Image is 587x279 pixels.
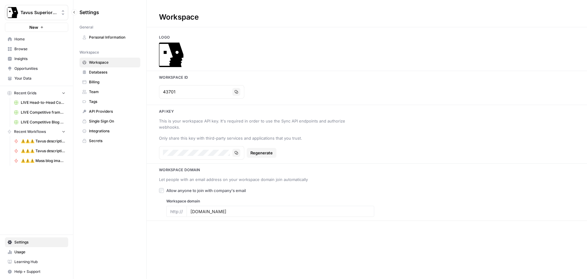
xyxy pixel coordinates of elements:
span: LIVE Head-to-Head Comparison Writer Grid [21,100,65,105]
a: Team [79,87,140,97]
a: Learning Hub [5,257,68,267]
span: Settings [14,239,65,245]
span: LIVE Competitive framed blog writer v7 Grid [21,110,65,115]
span: ⚠️⚠️⚠️ Tavus description updater WIP [21,138,65,144]
img: Tavus Superiority Logo [7,7,18,18]
span: Your Data [14,76,65,81]
img: Company Logo [159,43,183,67]
a: LIVE Competitive Blog Writer Grid [11,117,68,127]
a: LIVE Competitive framed blog writer v7 Grid [11,107,68,117]
a: Browse [5,44,68,54]
a: Integrations [79,126,140,136]
span: Opportunities [14,66,65,71]
a: API Providers [79,107,140,116]
a: LIVE Head-to-Head Comparison Writer Grid [11,98,68,107]
button: Workspace: Tavus Superiority [5,5,68,20]
a: Secrets [79,136,140,146]
span: Billing [89,79,138,85]
span: Insights [14,56,65,62]
span: Integrations [89,128,138,134]
a: ⚠️⚠️⚠️ Mass blog image updater [11,156,68,166]
div: This is your workspace API key. It's required in order to use the Sync API endpoints and authoriz... [159,118,367,130]
span: Recent Grids [14,90,36,96]
a: ⚠️⚠️⚠️ Tavus description updater (ACTIVE) [11,146,68,156]
h3: Logo [147,35,587,40]
span: Home [14,36,65,42]
span: Databases [89,70,138,75]
button: Regenerate [247,148,276,158]
a: Single Sign On [79,116,140,126]
span: ⚠️⚠️⚠️ Mass blog image updater [21,158,65,164]
a: Your Data [5,74,68,83]
div: Only share this key with third-party services and applications that you trust. [159,135,367,141]
label: Workspace domain [166,198,374,204]
span: Personal Information [89,35,138,40]
a: Settings [5,237,68,247]
div: Workspace [147,12,211,22]
a: Personal Information [79,32,140,42]
button: New [5,23,68,32]
span: Help + Support [14,269,65,274]
span: Usage [14,249,65,255]
div: Let people with an email address on your workspace domain join automatically [159,176,367,183]
span: Team [89,89,138,95]
a: Databases [79,67,140,77]
input: Allow anyone to join with company's email [159,188,164,193]
span: LIVE Competitive Blog Writer Grid [21,119,65,125]
a: Workspace [79,58,140,67]
span: Browse [14,46,65,52]
a: Billing [79,77,140,87]
span: New [29,24,38,30]
span: ⚠️⚠️⚠️ Tavus description updater (ACTIVE) [21,148,65,154]
span: Tavus Superiority [20,9,57,16]
a: Usage [5,247,68,257]
div: http:// [166,206,186,217]
span: Single Sign On [89,119,138,124]
button: Recent Grids [5,89,68,98]
a: Insights [5,54,68,64]
span: Allow anyone to join with company's email [166,187,246,194]
h3: Workspace Domain [147,167,587,173]
span: Settings [79,9,99,16]
span: Regenerate [250,150,273,156]
span: Workspace [89,60,138,65]
span: Secrets [89,138,138,144]
span: General [79,25,93,30]
a: Home [5,34,68,44]
a: Opportunities [5,64,68,74]
span: Workspace [79,50,99,55]
span: API Providers [89,109,138,114]
a: Tags [79,97,140,107]
a: ⚠️⚠️⚠️ Tavus description updater WIP [11,136,68,146]
span: Learning Hub [14,259,65,265]
h3: Api key [147,109,587,114]
h3: Workspace Id [147,75,587,80]
button: Recent Workflows [5,127,68,136]
button: Help + Support [5,267,68,277]
span: Tags [89,99,138,104]
span: Recent Workflows [14,129,46,134]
